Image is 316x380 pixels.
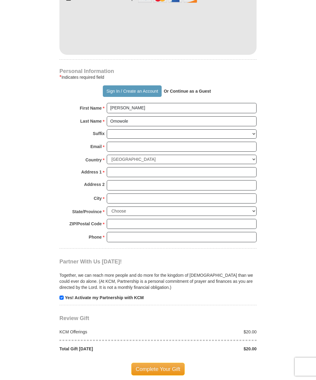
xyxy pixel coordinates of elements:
[93,129,105,138] strong: Suffix
[158,346,260,352] div: $20.00
[59,315,89,321] span: Review Gift
[158,329,260,335] div: $20.00
[164,89,211,94] strong: Or Continue as a Guest
[59,69,257,74] h4: Personal Information
[72,207,102,216] strong: State/Province
[94,194,102,203] strong: City
[131,363,185,375] span: Complete Your Gift
[59,74,257,81] div: Indicates required field
[59,2,257,53] iframe: To enrich screen reader interactions, please activate Accessibility in Grammarly extension settings
[80,104,102,112] strong: First Name
[56,329,158,335] div: KCM Offerings
[65,295,144,300] strong: Yes! Activate my Partnership with KCM
[69,220,102,228] strong: ZIP/Postal Code
[59,259,122,265] span: Partner With Us [DATE]!
[86,156,102,164] strong: Country
[56,346,158,352] div: Total Gift [DATE]
[80,117,102,125] strong: Last Name
[84,180,105,189] strong: Address 2
[81,168,102,176] strong: Address 1
[103,85,161,97] button: Sign In / Create an Account
[90,142,102,151] strong: Email
[89,233,102,241] strong: Phone
[59,272,257,290] p: Together, we can reach more people and do more for the kingdom of [DEMOGRAPHIC_DATA] than we coul...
